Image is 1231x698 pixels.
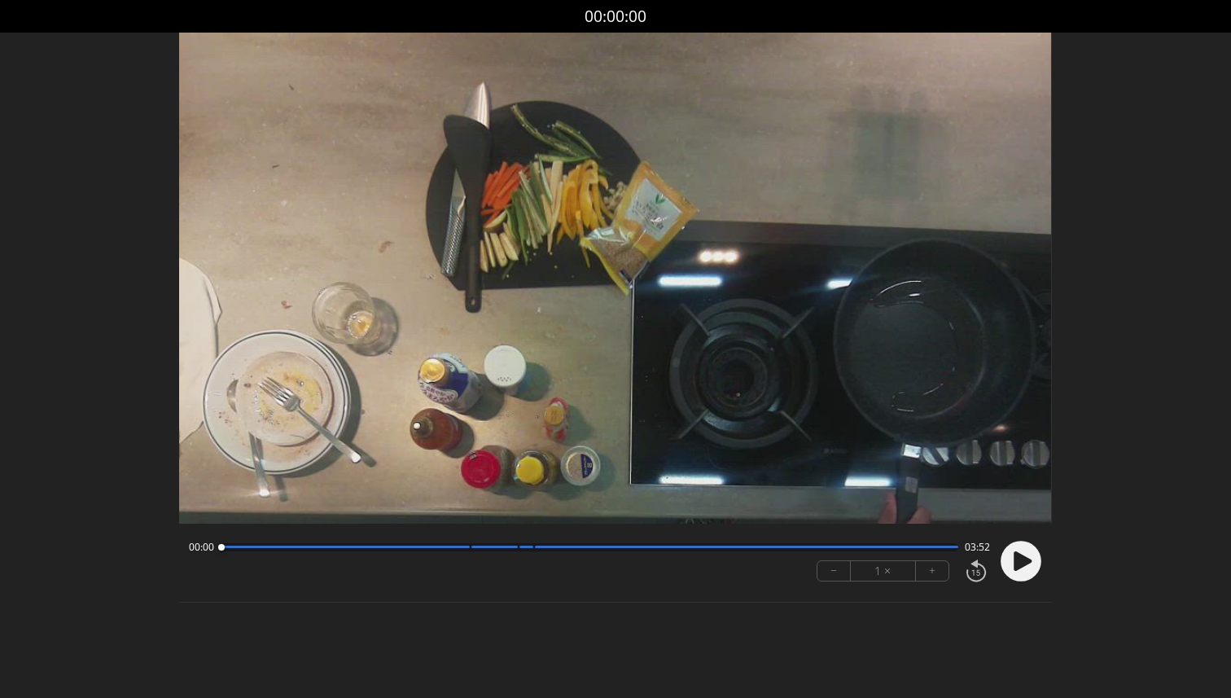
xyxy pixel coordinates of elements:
button: − [817,561,851,581]
button: + [916,561,948,581]
span: 03:52 [965,541,990,554]
a: 00:00:00 [585,5,646,29]
span: 00:00 [189,541,214,554]
div: 1 × [851,561,916,581]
